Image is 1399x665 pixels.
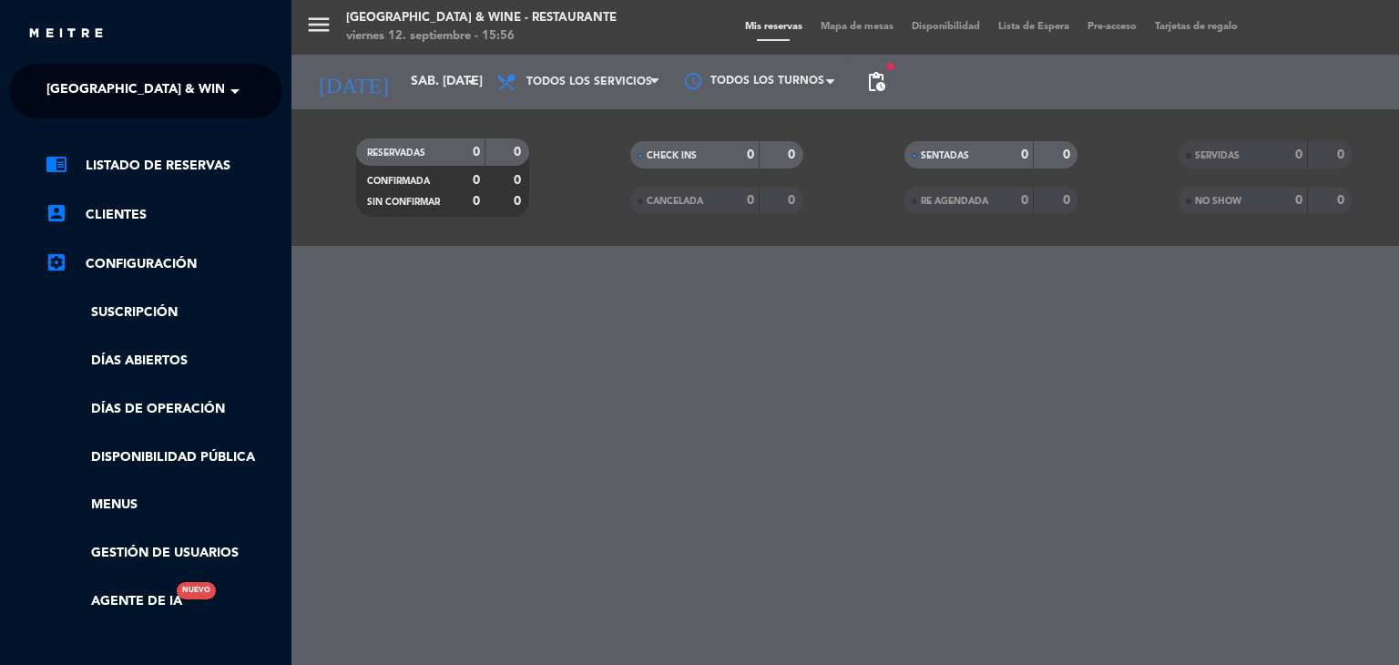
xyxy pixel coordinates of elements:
a: Disponibilidad pública [46,447,282,468]
a: Días abiertos [46,351,282,372]
span: [GEOGRAPHIC_DATA] & Wine - Restaurante [46,72,335,110]
a: chrome_reader_modeListado de Reservas [46,155,282,177]
a: Menus [46,495,282,516]
span: fiber_manual_record [885,61,896,72]
a: Gestión de usuarios [46,543,282,564]
i: account_box [46,202,67,224]
img: MEITRE [27,27,105,41]
i: chrome_reader_mode [46,153,67,175]
a: Días de Operación [46,399,282,420]
div: Nuevo [177,582,216,599]
a: Suscripción [46,302,282,323]
a: account_boxClientes [46,204,282,226]
i: settings_applications [46,251,67,273]
a: Agente de IANuevo [46,591,182,612]
span: pending_actions [865,71,887,93]
a: Configuración [46,253,282,275]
